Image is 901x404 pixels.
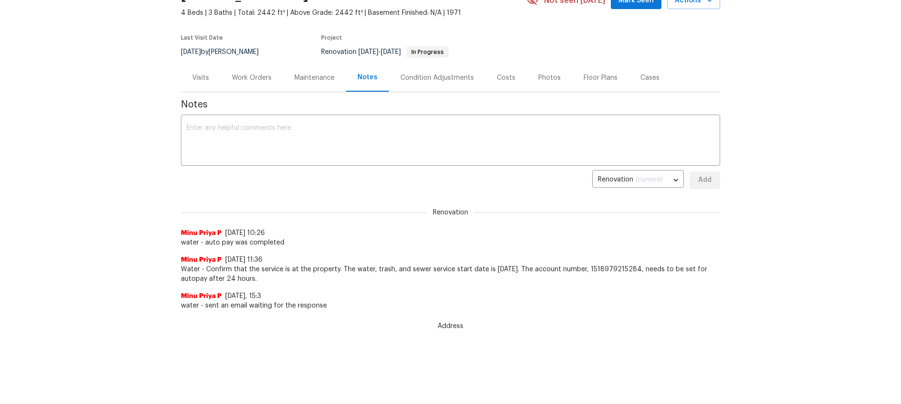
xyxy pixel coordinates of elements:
span: 4 Beds | 3 Baths | Total: 2442 ft² | Above Grade: 2442 ft² | Basement Finished: N/A | 1971 [181,8,527,18]
div: by [PERSON_NAME] [181,46,270,58]
div: Renovation (current) [592,169,684,192]
div: Photos [538,73,561,83]
span: [DATE] 10:26 [225,230,265,236]
div: Floor Plans [584,73,618,83]
span: [DATE], 15:3 [225,293,261,299]
span: Project [321,35,342,41]
span: [DATE] [358,49,378,55]
span: [DATE] [381,49,401,55]
span: (current) [635,176,662,183]
div: Maintenance [294,73,335,83]
div: Visits [192,73,209,83]
span: Minu Priya P [181,228,221,238]
span: [DATE] [181,49,201,55]
span: water - sent an email waiting for the response [181,301,720,310]
span: water - auto pay was completed [181,238,720,247]
div: Cases [640,73,660,83]
span: Notes [181,100,720,109]
span: Last Visit Date [181,35,223,41]
span: Renovation [321,49,449,55]
div: Condition Adjustments [400,73,474,83]
span: Water - Confirm that the service is at the property. The water, trash, and sewer service start da... [181,265,720,284]
div: Notes [357,73,377,82]
span: Minu Priya P [181,255,221,265]
span: Address [432,321,469,331]
span: Minu Priya P [181,291,221,301]
div: Work Orders [232,73,272,83]
span: Renovation [427,208,474,217]
span: - [358,49,401,55]
span: [DATE] 11:36 [225,256,262,263]
span: In Progress [408,49,448,55]
div: Costs [497,73,515,83]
